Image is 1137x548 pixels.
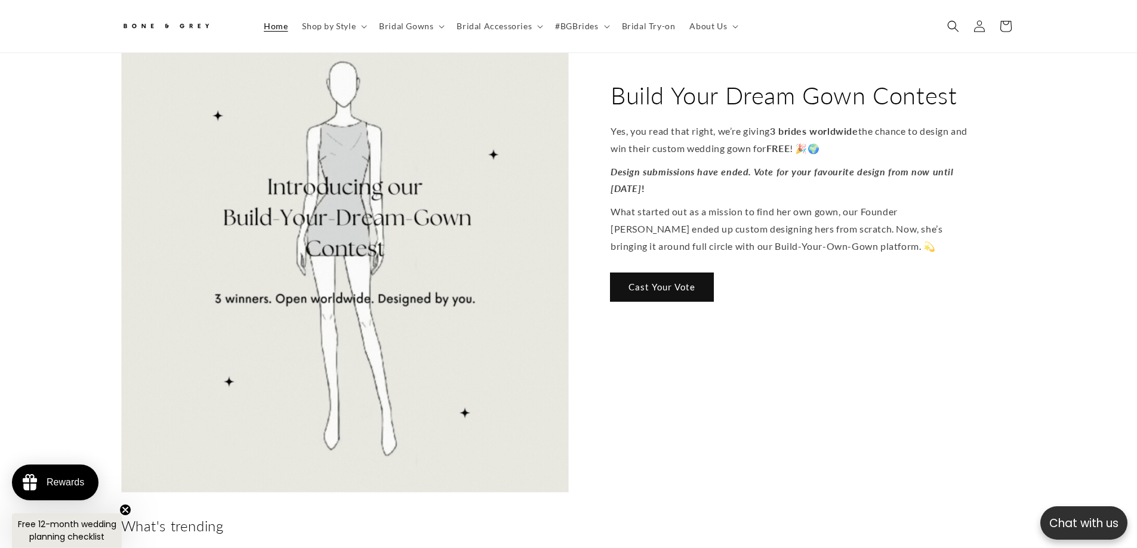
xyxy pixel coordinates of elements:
span: Free 12-month wedding planning checklist [18,518,116,543]
summary: #BGBrides [548,14,614,39]
p: Chat with us [1040,515,1127,532]
span: Bridal Accessories [457,21,532,32]
h2: Build Your Dream Gown Contest [611,80,957,111]
span: Home [264,21,288,32]
strong: 3 brides worldwide [769,125,858,137]
p: Yes, you read that right, we’re giving the chance to design and win their custom wedding gown for... [611,123,975,157]
a: Cast Your Vote [611,273,713,301]
summary: About Us [682,14,743,39]
img: Bone & Grey Bridal Build Your Dream Gown Contest [122,45,568,492]
strong: Design submissions have ended. Vote for your favourite design from now until [DATE] [611,166,954,194]
a: Bridal Try-on [615,14,683,39]
summary: Bridal Accessories [449,14,548,39]
h2: What's trending [121,516,1016,535]
img: Bone and Grey Bridal [121,17,211,36]
summary: Shop by Style [295,14,372,39]
p: What started out as a mission to find her own gown, our Founder [PERSON_NAME] ended up custom des... [611,204,975,255]
a: Home [257,14,295,39]
span: Bridal Try-on [622,21,676,32]
a: Bone and Grey Bridal [116,12,245,41]
div: Rewards [47,477,84,488]
span: Bridal Gowns [379,21,433,32]
div: Free 12-month wedding planning checklistClose teaser [12,513,122,548]
summary: Bridal Gowns [372,14,449,39]
summary: Search [940,13,966,39]
span: About Us [689,21,727,32]
button: Open chatbox [1040,506,1127,540]
strong: FREE [766,143,789,154]
span: #BGBrides [555,21,598,32]
button: Close teaser [119,504,131,516]
span: Shop by Style [302,21,356,32]
strong: ! [641,183,645,194]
